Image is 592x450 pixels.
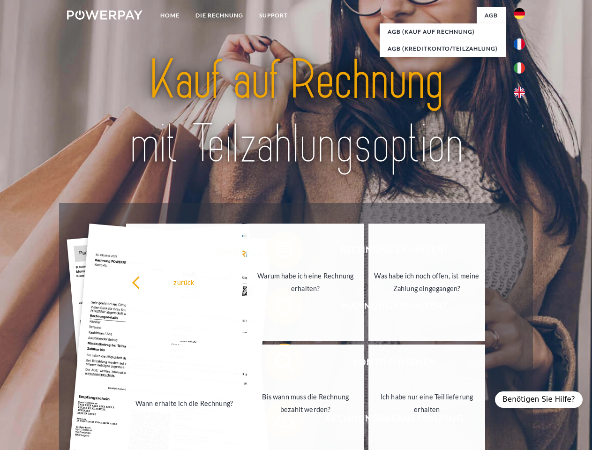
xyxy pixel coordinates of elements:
a: AGB (Kauf auf Rechnung) [380,23,506,40]
a: Was habe ich noch offen, ist meine Zahlung eingegangen? [368,224,485,341]
a: Home [152,7,187,24]
img: it [514,62,525,74]
a: DIE RECHNUNG [187,7,251,24]
img: fr [514,38,525,50]
a: agb [477,7,506,24]
div: Was habe ich noch offen, ist meine Zahlung eingegangen? [374,270,480,295]
div: zurück [132,276,237,288]
div: Benötigen Sie Hilfe? [495,391,583,408]
a: AGB (Kreditkonto/Teilzahlung) [380,40,506,57]
div: Bis wann muss die Rechnung bezahlt werden? [253,390,358,416]
img: logo-powerpay-white.svg [67,10,142,20]
img: de [514,8,525,19]
img: title-powerpay_de.svg [90,45,502,180]
a: SUPPORT [251,7,296,24]
div: Warum habe ich eine Rechnung erhalten? [253,270,358,295]
div: Ich habe nur eine Teillieferung erhalten [374,390,480,416]
img: en [514,87,525,98]
div: Wann erhalte ich die Rechnung? [132,397,237,409]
